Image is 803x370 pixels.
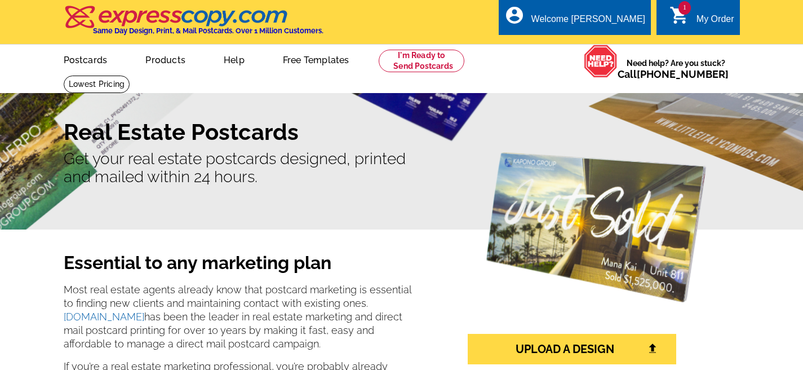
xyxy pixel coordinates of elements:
div: Welcome [PERSON_NAME] [531,14,645,30]
img: help [584,45,618,78]
p: Most real estate agents already know that postcard marketing is essential to finding new clients ... [64,283,415,351]
a: Same Day Design, Print, & Mail Postcards. Over 1 Million Customers. [64,14,323,35]
span: 1 [678,1,691,15]
a: Help [206,46,263,72]
a: Free Templates [265,46,367,72]
p: Get your real estate postcards designed, printed and mailed within 24 hours. [64,150,740,186]
a: [DOMAIN_NAME] [64,311,144,323]
a: [PHONE_NUMBER] [637,68,729,80]
a: Products [127,46,203,72]
i: account_circle [504,5,525,25]
img: real-estate-postcards.png [486,152,706,302]
h4: Same Day Design, Print, & Mail Postcards. Over 1 Million Customers. [93,27,323,35]
div: My Order [696,14,734,30]
h2: Essential to any marketing plan [64,252,415,278]
a: 1 shopping_cart My Order [669,12,734,27]
i: shopping_cart [669,5,690,25]
a: UPLOAD A DESIGN [468,334,676,364]
span: Need help? Are you stuck? [618,58,734,80]
span: Call [618,68,729,80]
h1: Real Estate Postcards [64,118,740,146]
a: Postcards [46,46,126,72]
